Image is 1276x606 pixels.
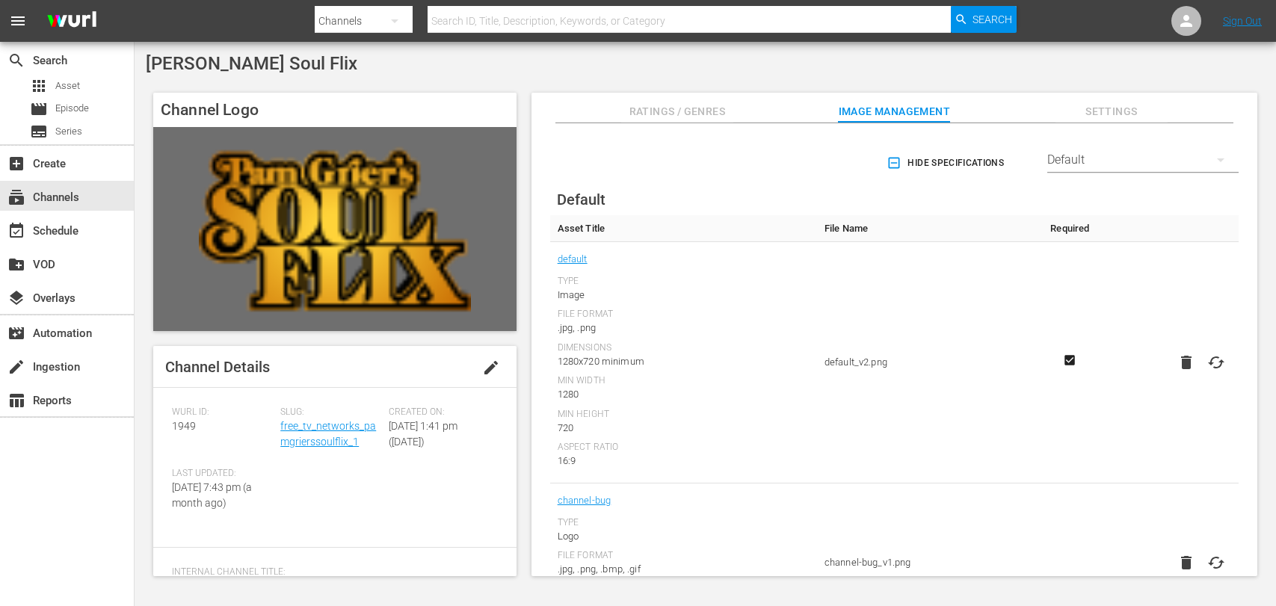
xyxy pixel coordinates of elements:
[55,101,89,116] span: Episode
[55,78,80,93] span: Asset
[7,256,25,273] span: VOD
[951,6,1017,33] button: Search
[558,517,810,529] div: Type
[30,77,48,95] span: Asset
[172,406,273,418] span: Wurl ID:
[146,53,357,74] span: [PERSON_NAME] Soul Flix
[7,392,25,409] span: Reports
[621,102,733,121] span: Ratings / Genres
[172,468,273,480] span: Last Updated:
[473,350,509,386] button: edit
[550,215,817,242] th: Asset Title
[30,100,48,118] span: Episode
[7,289,25,307] span: Overlays
[558,250,588,269] a: default
[172,420,196,432] span: 1949
[389,420,457,448] span: [DATE] 1:41 pm ([DATE])
[7,358,25,376] span: Ingestion
[153,93,517,127] h4: Channel Logo
[1061,353,1079,367] svg: Required
[558,309,810,321] div: File Format
[558,375,810,387] div: Min Width
[558,409,810,421] div: Min Height
[9,12,27,30] span: menu
[389,406,490,418] span: Created On:
[558,550,810,562] div: File Format
[172,481,252,509] span: [DATE] 7:43 pm (a month ago)
[558,276,810,288] div: Type
[280,420,376,448] a: free_tv_networks_pamgrierssoulflix_1
[558,288,810,303] div: Image
[890,155,1004,171] span: Hide Specifications
[55,124,82,139] span: Series
[558,342,810,354] div: Dimensions
[558,491,611,510] a: channel-bug
[557,191,605,208] span: Default
[7,188,25,206] span: Channels
[482,359,500,377] span: edit
[838,102,950,121] span: Image Management
[7,155,25,173] span: Create
[973,6,1012,33] span: Search
[165,358,270,376] span: Channel Details
[7,222,25,240] span: Schedule
[172,566,490,578] span: Internal Channel Title:
[558,442,810,454] div: Aspect Ratio
[7,324,25,342] span: Automation
[558,321,810,336] div: .jpg, .png
[30,123,48,140] span: Series
[558,529,810,544] div: Logo
[7,52,25,69] span: Search
[1223,15,1262,27] a: Sign Out
[884,142,1010,184] button: Hide Specifications
[817,242,1042,483] td: default_v2.png
[1042,215,1098,242] th: Required
[36,4,108,39] img: ans4CAIJ8jUAAAAAAAAAAAAAAAAAAAAAAAAgQb4GAAAAAAAAAAAAAAAAAAAAAAAAJMjXAAAAAAAAAAAAAAAAAAAAAAAAgAT5G...
[558,454,810,469] div: 16:9
[558,562,810,577] div: .jpg, .png, .bmp, .gif
[153,127,517,331] img: Pam Grier's Soul Flix
[1055,102,1168,121] span: Settings
[817,215,1042,242] th: File Name
[558,387,810,402] div: 1280
[558,421,810,436] div: 720
[280,406,381,418] span: Slug:
[1047,139,1239,181] div: Default
[558,354,810,369] div: 1280x720 minimum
